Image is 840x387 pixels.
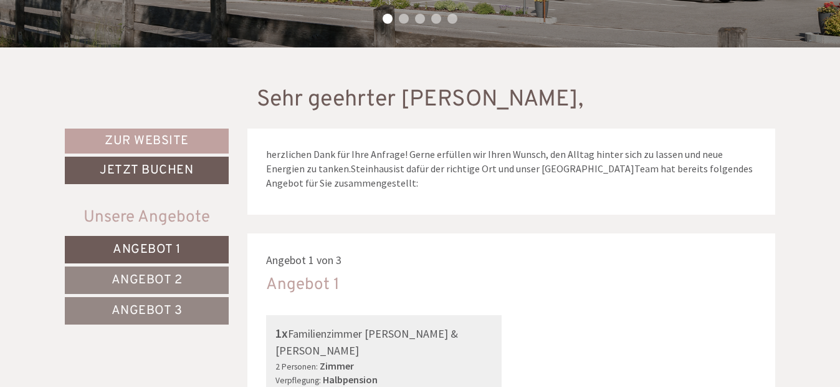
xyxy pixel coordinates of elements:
[275,361,318,372] small: 2 Personen:
[275,375,321,386] small: Verpflegung:
[266,162,753,189] span: Team hat bereits folgendes Angebot für Sie zusammengestellt:
[320,360,354,372] b: Zimmer
[112,303,183,319] span: Angebot 3
[275,325,288,341] b: 1x
[266,147,757,190] p: Steinhaus [GEOGRAPHIC_DATA]
[266,273,340,296] div: Angebot 1
[323,373,378,386] b: Halbpension
[266,148,723,175] span: herzlichen Dank für Ihre Anfrage! Gerne erfüllen wir Ihren Wunsch, den Alltag hinter sich zu lass...
[65,206,229,229] div: Unsere Angebote
[393,162,542,175] span: ist dafür der richtige Ort und unser
[113,242,181,258] span: Angebot 1
[257,88,583,113] h1: Sehr geehrter [PERSON_NAME],
[65,157,229,184] a: Jetzt buchen
[65,129,229,154] a: Zur Website
[112,272,183,288] span: Angebot 2
[266,253,341,267] span: Angebot 1 von 3
[275,325,493,358] div: Familienzimmer [PERSON_NAME] & [PERSON_NAME]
